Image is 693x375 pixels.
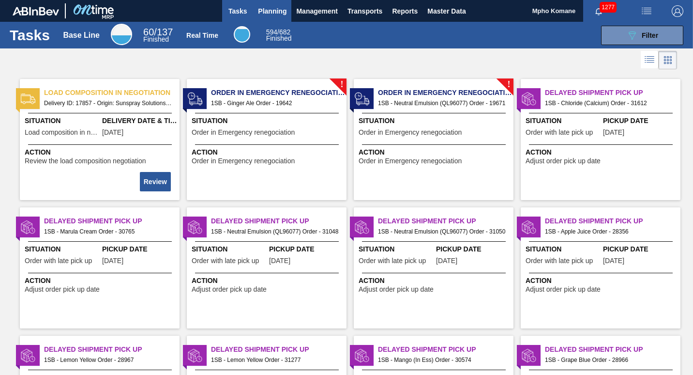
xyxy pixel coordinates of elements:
img: TNhmsLtSVTkK8tSr43FrP2fwEKptu5GPRR3wAAAABJRU5ErkJggg== [13,7,59,16]
span: 1SB - Neutral Emulsion (QL96077) Order - 31048 [211,226,339,237]
img: status [21,348,35,363]
span: Load composition in negotiation [44,88,180,98]
span: 594 [266,28,277,36]
span: 1SB - Apple Juice Order - 28356 [545,226,673,237]
span: Action [192,147,344,157]
span: Action [526,147,678,157]
span: / 137 [143,27,173,37]
button: Review [140,172,171,191]
span: Action [192,276,344,286]
span: Transports [347,5,382,17]
span: Delivery ID: 17857 - Origin: Sunspray Solutions - Destination: 1SB [44,98,172,109]
span: Action [25,276,177,286]
button: Filter [601,26,683,45]
div: Base Line [143,28,173,43]
span: Order with late pick up [526,129,593,136]
img: status [21,220,35,234]
span: Order with late pick up [359,257,426,265]
span: Delivery Date & Time [102,116,177,126]
span: Pickup Date [102,244,177,254]
span: Situation [526,244,601,254]
span: 08/27/2025 [102,257,123,265]
span: Order with late pick up [526,257,593,265]
span: Review the load composition negotiation [25,157,146,165]
img: status [522,220,536,234]
span: Situation [25,244,100,254]
button: Notifications [583,4,614,18]
span: Delayed Shipment Pick Up [44,344,180,355]
span: Adjust order pick up date [526,157,601,165]
img: Logout [672,5,683,17]
h1: Tasks [10,30,50,41]
span: 08/26/2025 [269,257,290,265]
span: Order in Emergency renegociation [211,88,346,98]
span: Action [526,276,678,286]
span: Delayed Shipment Pick Up [211,216,346,226]
span: 09/12/2025 [603,129,624,136]
span: Situation [25,116,100,126]
span: Situation [359,116,511,126]
span: Load composition in negotiation [25,129,100,136]
span: / 682 [266,28,291,36]
span: 07/15/2025 [603,257,624,265]
span: Delayed Shipment Pick Up [211,344,346,355]
img: userActions [641,5,652,17]
span: Delayed Shipment Pick Up [378,344,513,355]
span: Situation [526,116,601,126]
span: Reports [392,5,418,17]
span: Action [359,147,511,157]
img: status [188,92,202,106]
img: status [522,348,536,363]
span: Order with late pick up [25,257,92,265]
span: Adjust order pick up date [526,286,601,293]
span: Action [359,276,511,286]
span: 1SB - Neutral Emulsion (QL96077) Order - 19671 [378,98,506,109]
span: 08/11/2025, [102,129,123,136]
span: 1277 [600,2,617,13]
div: Card Vision [659,51,677,69]
span: 1SB - Neutral Emulsion (QL96077) Order - 31050 [378,226,506,237]
span: Action [25,147,177,157]
div: List Vision [641,51,659,69]
span: Order in Emergency renegociation [378,88,513,98]
img: status [188,220,202,234]
span: Adjust order pick up date [25,286,100,293]
img: status [522,92,536,106]
span: Delayed Shipment Pick Up [545,216,680,226]
div: Complete task: 2223546 [141,171,172,192]
span: Planning [258,5,286,17]
span: Order in Emergency renegociation [192,157,295,165]
span: 1SB - Chloride (Calcium) Order - 31612 [545,98,673,109]
span: Delayed Shipment Pick Up [378,216,513,226]
span: Delayed Shipment Pick Up [545,344,680,355]
div: Real Time [186,31,218,39]
span: Delayed Shipment Pick Up [545,88,680,98]
img: status [188,348,202,363]
img: status [21,92,35,106]
img: status [355,348,369,363]
span: 1SB - Lemon Yellow Order - 31277 [211,355,339,365]
div: Real Time [266,29,292,42]
span: Filter [642,31,658,39]
div: Base Line [63,31,100,40]
span: Pickup Date [436,244,511,254]
span: Order in Emergency renegociation [192,129,295,136]
span: Situation [359,244,434,254]
img: status [355,220,369,234]
span: Delayed Shipment Pick Up [44,216,180,226]
span: 1SB - Marula Cream Order - 30765 [44,226,172,237]
img: status [355,92,369,106]
span: 1SB - Ginger Ale Order - 19642 [211,98,339,109]
div: Real Time [234,26,250,43]
span: 1SB - Mango (In Ess) Order - 30574 [378,355,506,365]
span: Order with late pick up [192,257,259,265]
span: Master Data [427,5,466,17]
span: Tasks [227,5,248,17]
span: Order in Emergency renegociation [359,129,462,136]
span: Adjust order pick up date [359,286,434,293]
span: Adjust order pick up date [192,286,267,293]
span: Situation [192,244,267,254]
span: Finished [143,35,169,43]
span: Situation [192,116,344,126]
span: 1SB - Lemon Yellow Order - 28967 [44,355,172,365]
